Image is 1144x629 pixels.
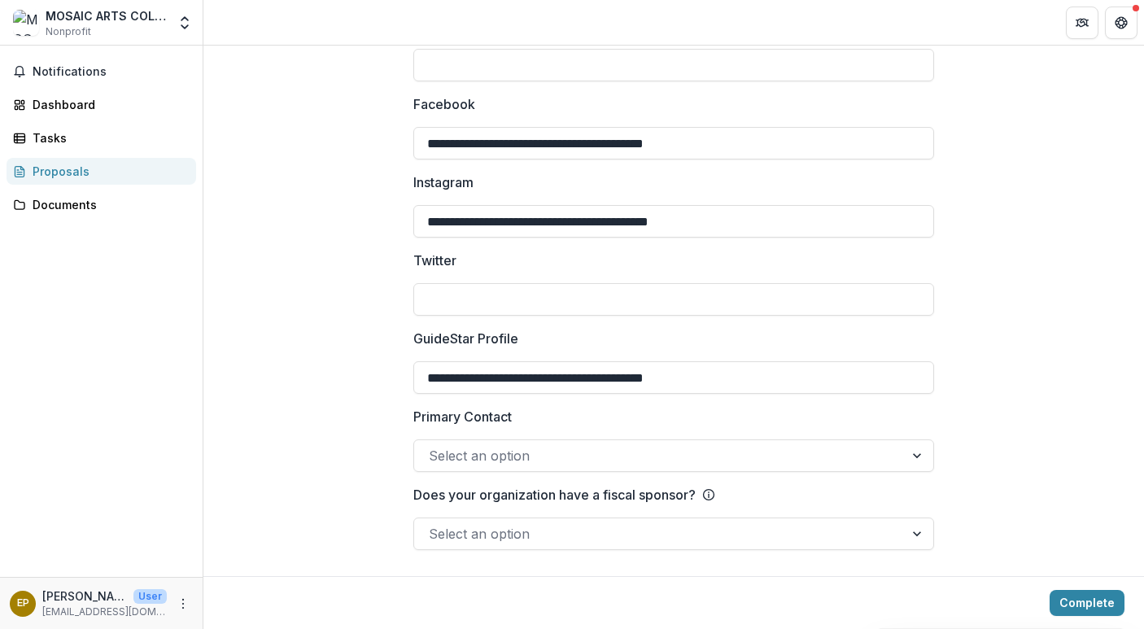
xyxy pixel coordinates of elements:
a: Proposals [7,158,196,185]
a: Documents [7,191,196,218]
div: Documents [33,196,183,213]
button: Get Help [1105,7,1137,39]
button: Complete [1050,590,1124,616]
div: Proposals [33,163,183,180]
button: Open entity switcher [173,7,196,39]
div: MOSAIC ARTS COLLECTIVE [46,7,167,24]
p: [EMAIL_ADDRESS][DOMAIN_NAME] [42,605,167,619]
button: Partners [1066,7,1098,39]
p: Primary Contact [413,407,512,426]
div: Elizabeth Pieroni [17,598,29,609]
img: MOSAIC ARTS COLLECTIVE [13,10,39,36]
p: Does your organization have a fiscal sponsor? [413,485,696,505]
p: Twitter [413,251,456,270]
span: Notifications [33,65,190,79]
button: Notifications [7,59,196,85]
p: Instagram [413,173,474,192]
button: More [173,594,193,614]
p: [PERSON_NAME] [42,588,127,605]
div: Dashboard [33,96,183,113]
div: Tasks [33,129,183,146]
a: Dashboard [7,91,196,118]
a: Tasks [7,124,196,151]
span: Nonprofit [46,24,91,39]
p: User [133,589,167,604]
p: GuideStar Profile [413,329,518,348]
p: Facebook [413,94,475,114]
